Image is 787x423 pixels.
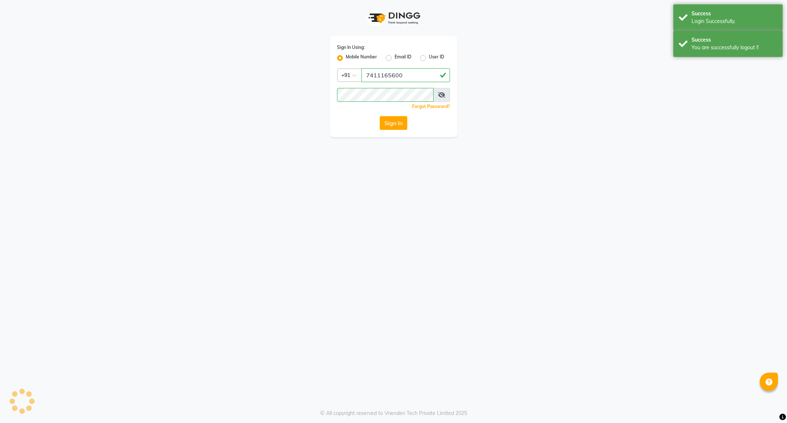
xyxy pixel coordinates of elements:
label: Mobile Number [346,54,377,62]
input: Username [361,68,450,82]
label: Sign In Using: [337,44,365,51]
img: logo1.svg [364,7,423,29]
label: Email ID [395,54,411,62]
input: Username [337,88,434,102]
button: Sign In [380,116,407,130]
div: You are successfully logout !! [692,44,777,51]
div: Success [692,10,777,18]
div: Success [692,36,777,44]
div: Login Successfully. [692,18,777,25]
label: User ID [429,54,444,62]
iframe: chat widget [756,394,780,416]
a: Forgot Password? [412,104,450,109]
